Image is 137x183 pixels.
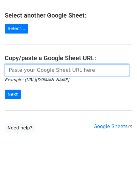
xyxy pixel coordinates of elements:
small: Example: [URL][DOMAIN_NAME] [5,77,69,82]
a: Need help? [5,123,35,133]
input: Paste your Google Sheet URL here [5,64,129,76]
a: Select... [5,24,28,34]
h4: Copy/paste a Google Sheet URL: [5,54,132,62]
a: Google Sheets [93,124,132,129]
h4: Select another Google Sheet: [5,12,132,19]
input: Next [5,90,21,99]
